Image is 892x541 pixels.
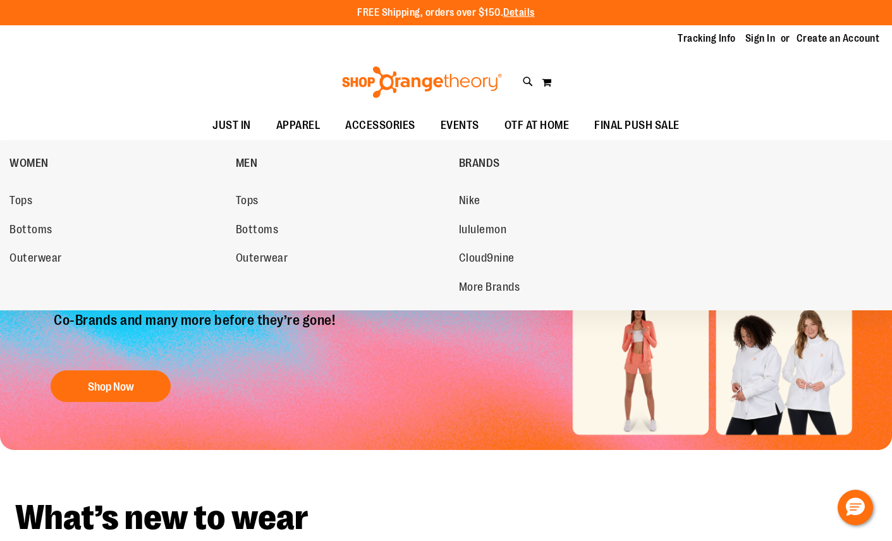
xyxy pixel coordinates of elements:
[44,296,441,358] p: Exclusive online deals! Shop OTF favorites under $10, $20, $50, Co-Brands and many more before th...
[236,223,279,239] span: Bottoms
[51,370,171,402] button: Shop Now
[264,111,333,140] a: APPAREL
[15,501,877,535] h2: What’s new to wear
[459,194,480,210] span: Nike
[797,32,880,46] a: Create an Account
[333,111,428,140] a: ACCESSORIES
[357,6,535,20] p: FREE Shipping, orders over $150.
[9,157,49,173] span: WOMEN
[459,147,679,179] a: BRANDS
[276,111,321,140] span: APPAREL
[9,223,52,239] span: Bottoms
[504,111,570,140] span: OTF AT HOME
[441,111,479,140] span: EVENTS
[9,194,32,210] span: Tops
[236,252,288,267] span: Outerwear
[236,147,453,179] a: MEN
[9,252,62,267] span: Outerwear
[678,32,736,46] a: Tracking Info
[459,223,507,239] span: lululemon
[212,111,251,140] span: JUST IN
[345,111,415,140] span: ACCESSORIES
[745,32,776,46] a: Sign In
[459,281,520,296] span: More Brands
[503,7,535,18] a: Details
[340,66,504,98] img: Shop Orangetheory
[236,157,258,173] span: MEN
[492,111,582,140] a: OTF AT HOME
[582,111,692,140] a: FINAL PUSH SALE
[236,194,259,210] span: Tops
[9,147,229,179] a: WOMEN
[200,111,264,140] a: JUST IN
[428,111,492,140] a: EVENTS
[594,111,680,140] span: FINAL PUSH SALE
[838,490,873,525] button: Hello, have a question? Let’s chat.
[459,157,500,173] span: BRANDS
[459,252,515,267] span: Cloud9nine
